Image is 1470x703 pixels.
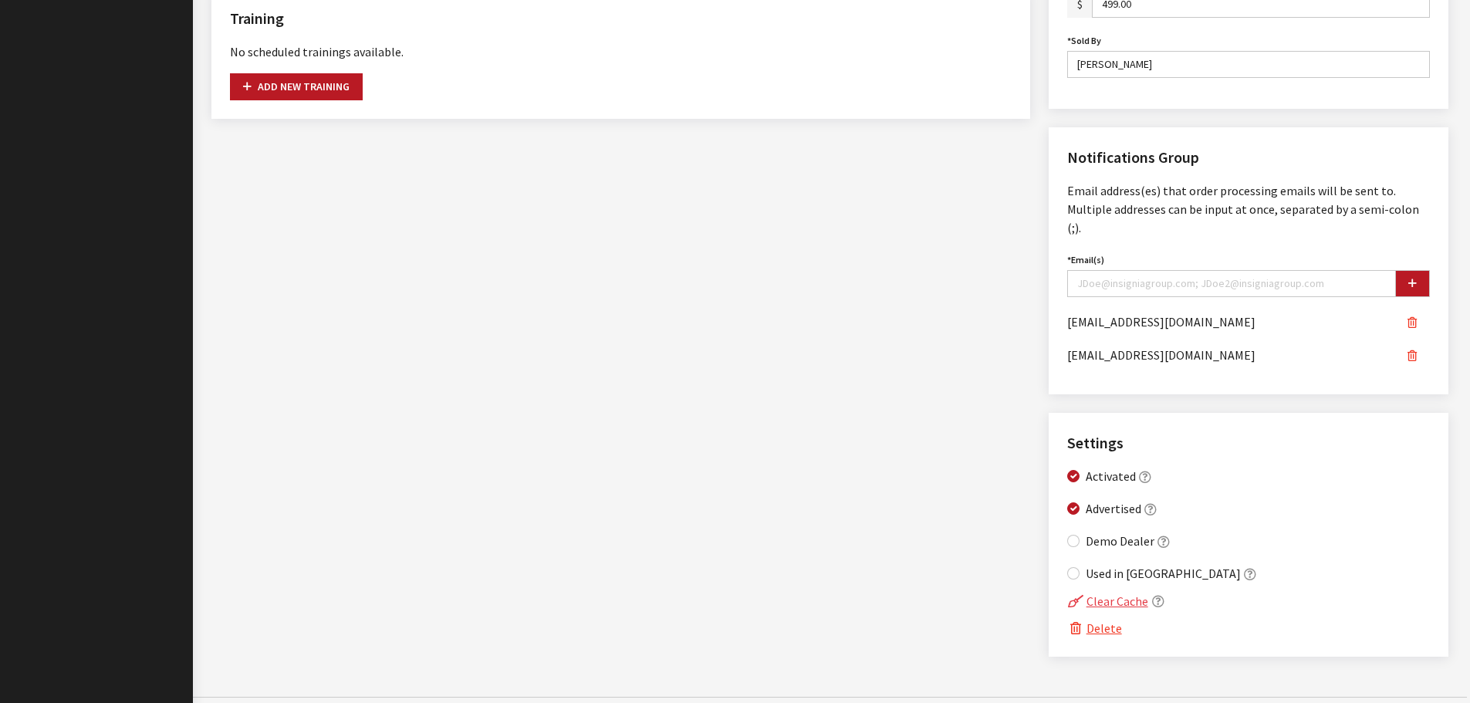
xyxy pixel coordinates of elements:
button: Add new training [230,73,363,100]
span: Add new training [243,79,350,93]
h2: Settings [1067,431,1430,455]
h2: Notifications Group [1067,146,1430,169]
div: No scheduled trainings available. [230,42,1012,61]
button: Clear Cache [1067,591,1149,611]
label: Email(s) [1067,253,1104,267]
button: Remove the email [1394,309,1430,336]
label: Used in [GEOGRAPHIC_DATA] [1086,564,1241,583]
span: [EMAIL_ADDRESS][DOMAIN_NAME] [1067,343,1255,364]
button: Delete [1067,618,1123,638]
label: Activated [1086,467,1136,485]
h2: Training [230,7,1012,30]
button: Add [1395,270,1430,297]
label: Sold By [1067,34,1101,48]
label: Advertised [1086,499,1141,518]
input: John Doe [1067,51,1430,78]
label: Demo Dealer [1086,532,1154,550]
p: Email address(es) that order processing emails will be sent to. Multiple addresses can be input a... [1067,181,1430,237]
span: [EMAIL_ADDRESS][DOMAIN_NAME] [1067,309,1255,331]
input: JDoe@insigniagroup.com; JDoe2@insigniagroup.com [1067,270,1396,297]
button: Remove the email [1394,343,1430,370]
